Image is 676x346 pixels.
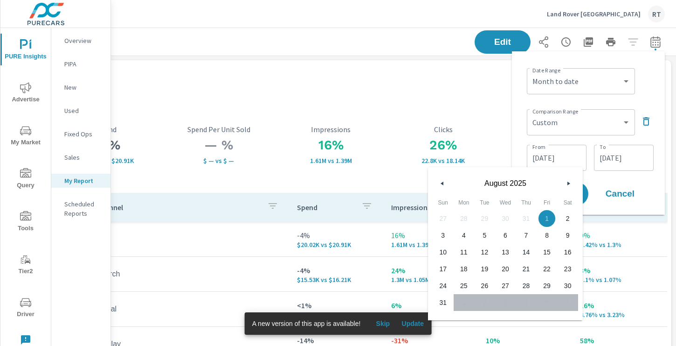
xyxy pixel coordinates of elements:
[523,244,530,261] span: 14
[580,265,660,276] p: 3%
[64,199,103,218] p: Scheduled Reports
[537,227,558,244] button: 8
[64,83,103,92] p: New
[297,311,377,318] p: $3,032 vs $3,024
[439,244,447,261] span: 10
[439,277,447,294] span: 24
[51,80,110,94] div: New
[646,33,665,51] button: Select Date Range
[580,241,660,248] p: 1.42% vs 1.3%
[297,276,377,283] p: $15,534 vs $16,206
[523,261,530,277] span: 21
[391,265,471,276] p: 24%
[454,277,475,294] button: 25
[449,179,561,188] span: August 2025
[398,316,428,331] button: Update
[502,244,509,261] span: 13
[483,227,486,244] span: 5
[557,195,578,210] span: Sat
[580,335,660,346] p: 58%
[545,210,549,227] span: 1
[564,277,572,294] span: 30
[252,320,361,327] span: A new version of this app is available!
[51,197,110,220] div: Scheduled Reports
[566,210,570,227] span: 2
[486,335,566,346] p: 10%
[297,203,354,212] p: Spend
[163,125,275,134] p: Spend Per Unit Sold
[97,203,260,212] p: Channel
[495,227,516,244] button: 6
[557,210,578,227] button: 2
[387,157,499,164] p: 22,802 vs 18,135
[495,195,516,210] span: Wed
[460,261,468,277] span: 18
[433,244,454,261] button: 10
[64,106,103,115] p: Used
[89,297,290,321] td: Social
[495,261,516,277] button: 20
[51,150,110,164] div: Sales
[523,277,530,294] span: 28
[439,294,447,311] span: 31
[51,57,110,71] div: PIPA
[163,157,275,164] p: $ — vs $ —
[3,297,48,320] span: Driver
[391,335,471,346] p: -31%
[391,276,471,283] p: 1,301,075 vs 1,047,805
[592,182,648,205] button: Cancel
[460,244,468,261] span: 11
[557,261,578,277] button: 23
[51,104,110,118] div: Used
[543,277,551,294] span: 29
[564,261,572,277] span: 23
[3,82,48,105] span: Advertise
[3,168,48,191] span: Query
[475,30,531,54] button: Edit
[557,227,578,244] button: 9
[3,125,48,148] span: My Market
[580,230,660,241] p: 9%
[537,277,558,294] button: 29
[51,34,110,48] div: Overview
[601,190,639,198] span: Cancel
[387,137,499,153] h3: 26%
[537,210,558,227] button: 1
[547,10,641,18] p: Land Rover [GEOGRAPHIC_DATA]
[433,195,454,210] span: Sun
[545,227,549,244] span: 8
[481,261,489,277] span: 19
[433,277,454,294] button: 24
[462,227,466,244] span: 4
[516,195,537,210] span: Thu
[297,335,377,346] p: -14%
[537,244,558,261] button: 15
[89,262,290,286] td: Search
[499,125,612,134] p: CTR
[454,244,475,261] button: 11
[504,227,507,244] span: 6
[484,38,521,46] span: Edit
[64,153,103,162] p: Sales
[601,33,620,51] button: Print Report
[516,261,537,277] button: 21
[460,277,468,294] span: 25
[495,244,516,261] button: 13
[557,277,578,294] button: 30
[391,241,471,248] p: 1,609,881 vs 1,389,670
[391,203,448,212] p: Impressions
[297,265,377,276] p: -4%
[3,254,48,277] span: Tier2
[275,157,387,164] p: 1,609,881 vs 1,389,670
[481,244,489,261] span: 12
[516,277,537,294] button: 28
[163,137,275,153] h3: — %
[372,319,394,328] span: Skip
[524,227,528,244] span: 7
[275,137,387,153] h3: 16%
[502,261,509,277] span: 20
[3,211,48,234] span: Tools
[64,176,103,185] p: My Report
[454,227,475,244] button: 4
[543,261,551,277] span: 22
